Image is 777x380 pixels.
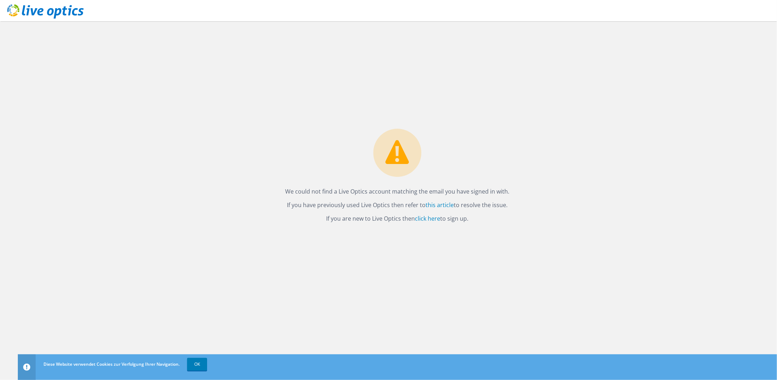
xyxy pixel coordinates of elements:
[187,358,207,371] a: OK
[285,200,510,210] p: If you have previously used Live Optics then refer to to resolve the issue.
[285,186,510,196] p: We could not find a Live Optics account matching the email you have signed in with.
[426,201,454,209] a: this article
[285,214,510,224] p: If you are new to Live Optics then to sign up.
[43,361,180,367] span: Diese Website verwendet Cookies zur Verfolgung Ihrer Navigation.
[415,215,441,222] a: click here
